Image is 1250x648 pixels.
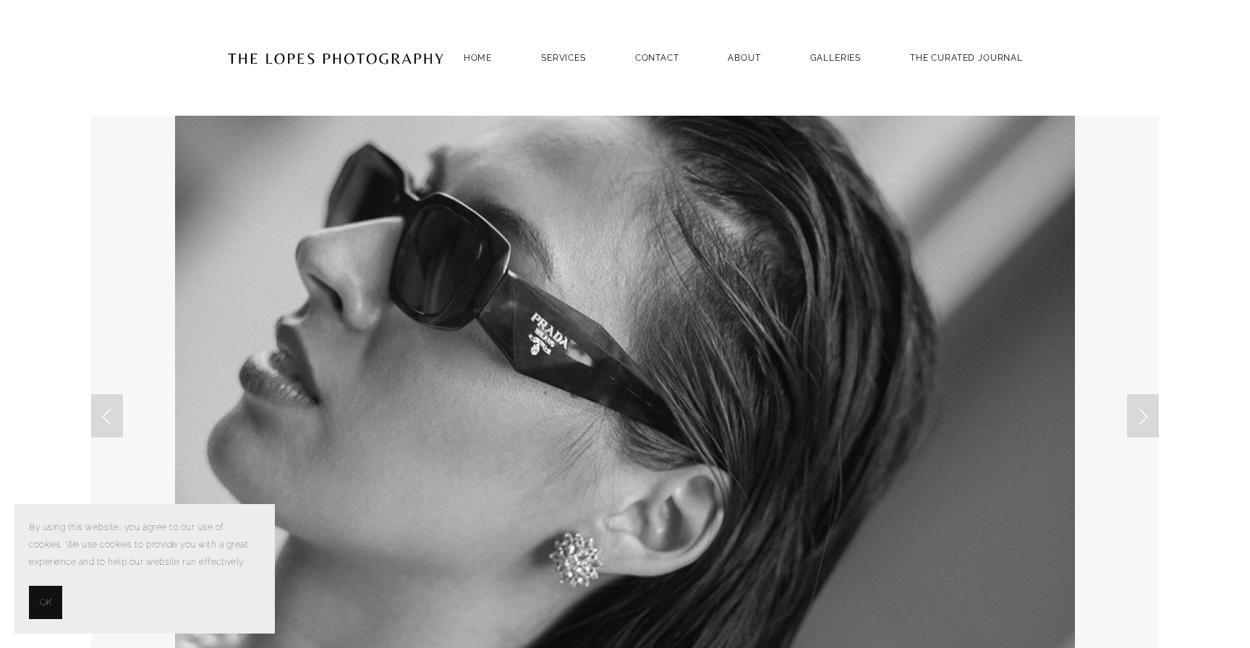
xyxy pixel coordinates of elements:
[29,519,260,571] p: By using this website, you agree to our use of cookies. We use cookies to provide you with a grea...
[14,504,275,634] section: Cookie banner
[728,48,760,67] a: ABOUT
[227,22,444,93] img: Portugal Wedding Photographer | The Lopes Photography
[40,594,51,611] span: OK
[29,586,62,619] button: OK
[1127,394,1159,438] a: Next Slide
[910,48,1023,67] a: THE CURATED JOURNAL
[91,394,123,438] a: Previous Slide
[541,53,586,63] a: SERVICES
[464,48,492,67] a: Home
[635,48,679,67] a: Contact
[810,48,862,67] a: GALLERIES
